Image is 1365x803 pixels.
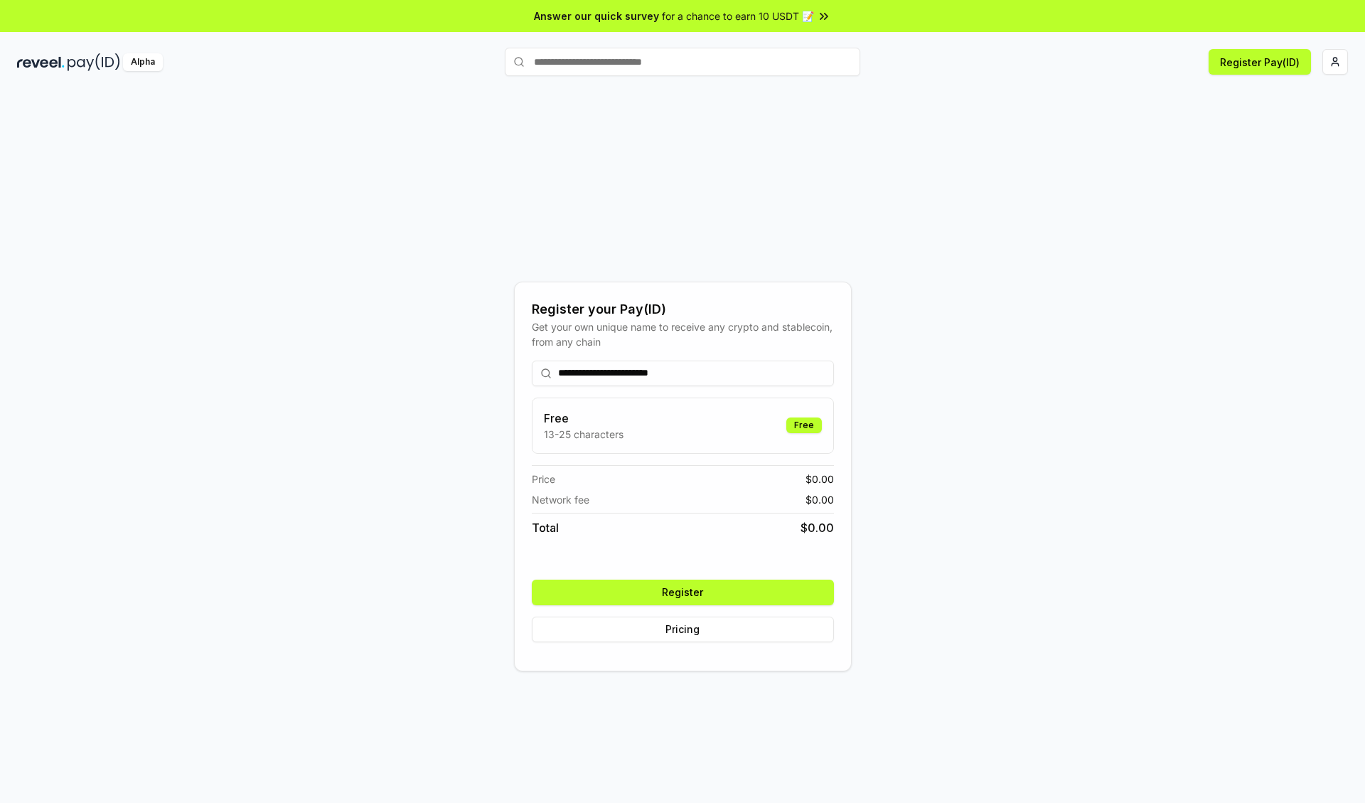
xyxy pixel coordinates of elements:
[532,492,589,507] span: Network fee
[532,519,559,536] span: Total
[532,299,834,319] div: Register your Pay(ID)
[532,472,555,486] span: Price
[801,519,834,536] span: $ 0.00
[17,53,65,71] img: reveel_dark
[123,53,163,71] div: Alpha
[532,617,834,642] button: Pricing
[532,319,834,349] div: Get your own unique name to receive any crypto and stablecoin, from any chain
[532,580,834,605] button: Register
[786,418,822,433] div: Free
[1209,49,1311,75] button: Register Pay(ID)
[662,9,814,23] span: for a chance to earn 10 USDT 📝
[68,53,120,71] img: pay_id
[805,492,834,507] span: $ 0.00
[544,410,623,427] h3: Free
[544,427,623,442] p: 13-25 characters
[805,472,834,486] span: $ 0.00
[534,9,659,23] span: Answer our quick survey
